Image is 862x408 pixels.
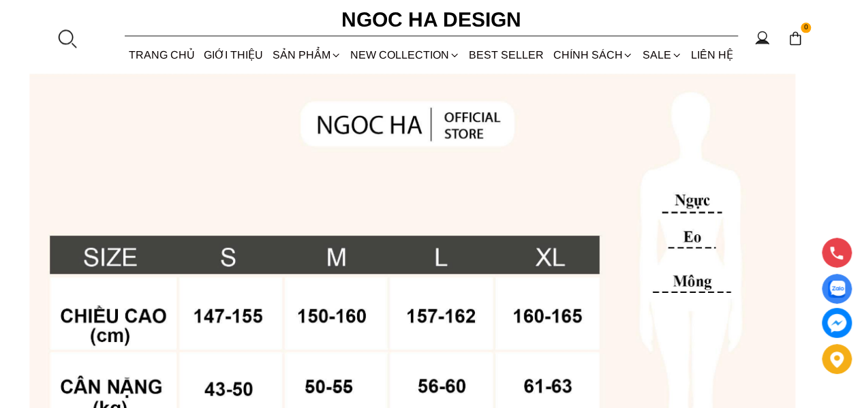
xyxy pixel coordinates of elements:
a: SALE [638,37,686,73]
a: NEW COLLECTION [345,37,464,73]
a: BEST SELLER [465,37,549,73]
a: GIỚI THIỆU [200,37,268,73]
a: Display image [822,274,852,304]
a: messenger [822,308,852,338]
div: SẢN PHẨM [268,37,345,73]
span: 0 [801,22,812,33]
div: Chính sách [549,37,638,73]
a: Ngoc Ha Design [329,3,534,36]
a: TRANG CHỦ [125,37,200,73]
img: img-CART-ICON-ksit0nf1 [788,31,803,46]
img: Display image [828,281,845,298]
a: LIÊN HỆ [686,37,737,73]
